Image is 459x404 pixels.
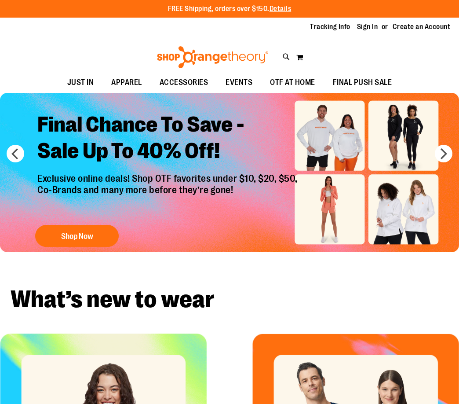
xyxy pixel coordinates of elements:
p: Exclusive online deals! Shop OTF favorites under $10, $20, $50, Co-Brands and many more before th... [31,173,306,216]
button: prev [7,145,24,162]
a: Sign In [357,22,378,32]
p: FREE Shipping, orders over $150. [168,4,291,14]
a: Tracking Info [310,22,350,32]
button: Shop Now [35,225,119,247]
a: EVENTS [217,73,261,93]
a: FINAL PUSH SALE [324,73,401,93]
span: ACCESSORIES [160,73,208,92]
h2: Final Chance To Save - Sale Up To 40% Off! [31,105,306,173]
a: APPAREL [102,73,151,93]
a: OTF AT HOME [261,73,324,93]
span: JUST IN [67,73,94,92]
a: Final Chance To Save -Sale Up To 40% Off! Exclusive online deals! Shop OTF favorites under $10, $... [31,105,306,251]
a: JUST IN [58,73,103,93]
span: FINAL PUSH SALE [333,73,392,92]
span: OTF AT HOME [270,73,315,92]
button: next [435,145,452,162]
h2: What’s new to wear [11,287,448,312]
a: ACCESSORIES [151,73,217,93]
a: Create an Account [393,22,451,32]
span: APPAREL [111,73,142,92]
a: Details [270,5,291,13]
span: EVENTS [226,73,252,92]
img: Shop Orangetheory [156,46,270,68]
